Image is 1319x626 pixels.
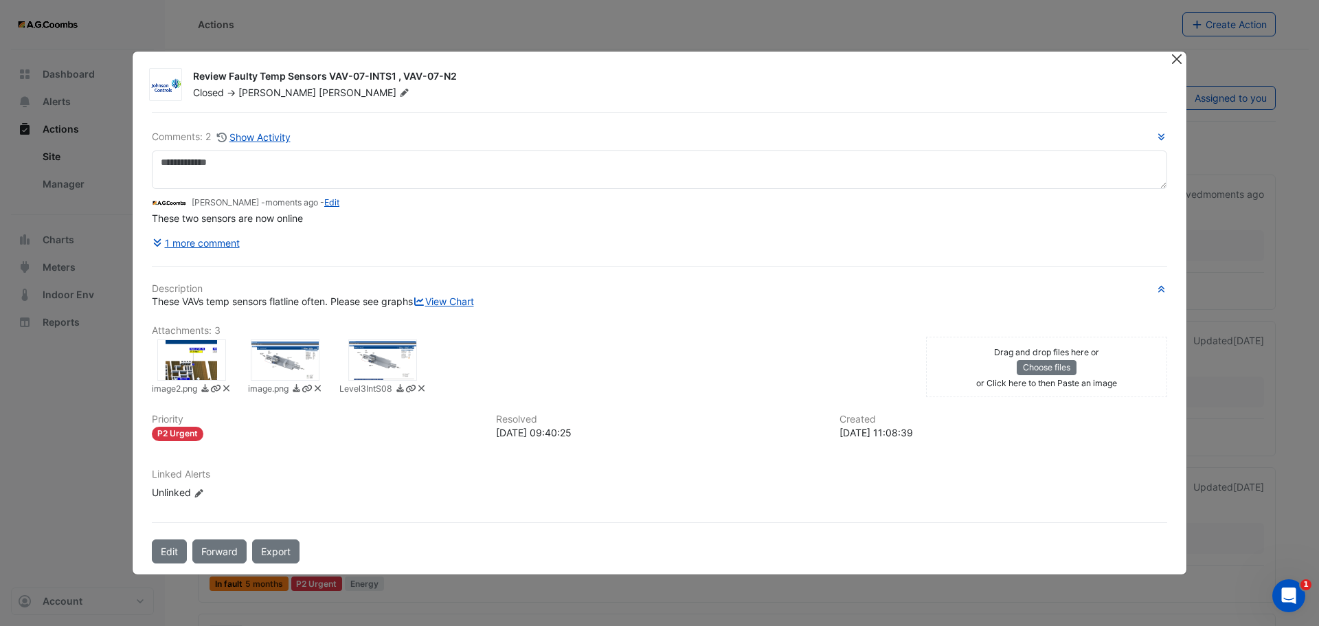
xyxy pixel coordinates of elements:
[210,383,221,397] a: Copy link to clipboard
[413,295,474,307] a: View Chart
[152,195,186,210] img: AG Coombs
[192,197,339,209] small: [PERSON_NAME] - -
[227,87,236,98] span: ->
[339,383,392,397] small: Level3IntS08
[496,425,824,440] div: [DATE] 09:40:25
[152,383,197,397] small: image2.png
[395,383,405,397] a: Download
[157,339,226,381] div: image2.png
[152,427,203,441] div: P2 Urgent
[1300,579,1311,590] span: 1
[839,414,1167,425] h6: Created
[252,539,300,563] a: Export
[405,383,416,397] a: Copy link to clipboard
[976,378,1117,388] small: or Click here to then Paste an image
[193,87,224,98] span: Closed
[496,414,824,425] h6: Resolved
[324,197,339,208] a: Edit
[150,78,181,92] img: Johnson Controls
[265,197,318,208] span: 2025-09-18 09:40:23
[839,425,1167,440] div: [DATE] 11:08:39
[416,383,427,397] a: Delete
[152,414,480,425] h6: Priority
[302,383,312,397] a: Copy link to clipboard
[152,129,291,145] div: Comments: 2
[319,86,412,100] span: [PERSON_NAME]
[238,87,316,98] span: [PERSON_NAME]
[348,339,417,381] div: Level3IntS08
[313,383,323,397] a: Delete
[152,469,1167,480] h6: Linked Alerts
[291,383,302,397] a: Download
[152,231,240,255] button: 1 more comment
[994,347,1099,357] small: Drag and drop files here or
[1017,360,1076,375] button: Choose files
[216,129,291,145] button: Show Activity
[193,69,1153,86] div: Review Faulty Temp Sensors VAV-07-INTS1 , VAV-07-N2
[1272,579,1305,612] iframe: Intercom live chat
[200,383,210,397] a: Download
[251,339,319,381] div: image.png
[194,488,204,498] fa-icon: Edit Linked Alerts
[152,212,303,224] span: These two sensors are now online
[152,539,187,563] button: Edit
[152,325,1167,337] h6: Attachments: 3
[1169,52,1184,66] button: Close
[152,295,474,307] span: These VAVs temp sensors flatline often. Please see graphs
[248,383,289,397] small: image.png
[221,383,232,397] a: Delete
[152,283,1167,295] h6: Description
[192,539,247,563] button: Forward
[152,485,317,500] div: Unlinked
